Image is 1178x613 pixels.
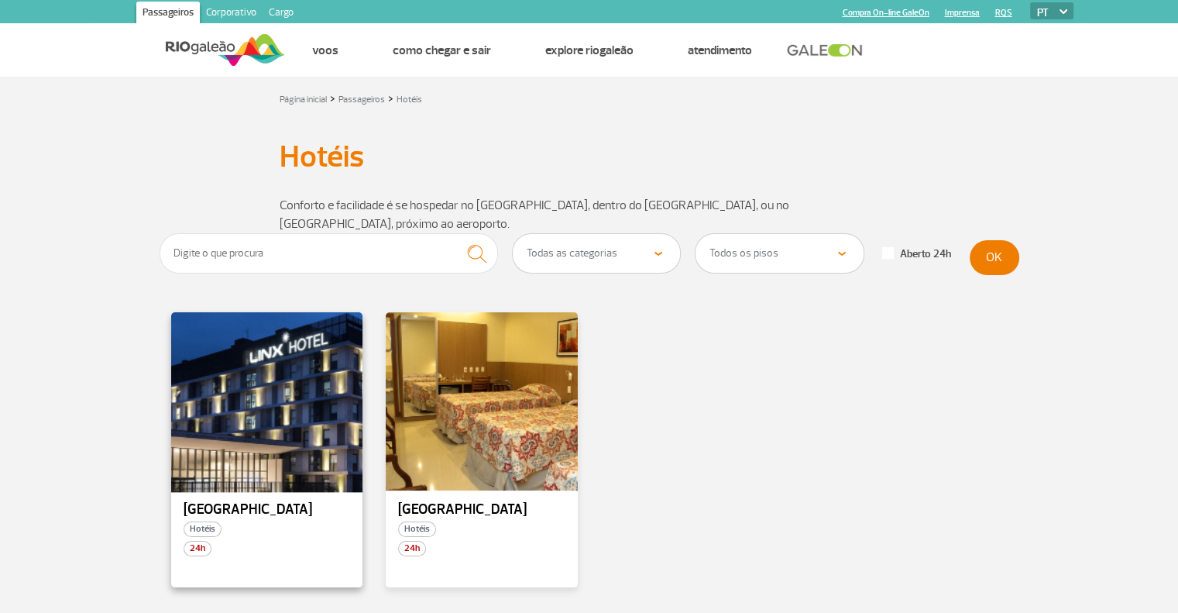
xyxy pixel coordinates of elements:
[160,233,499,274] input: Digite o que procura
[688,43,752,58] a: Atendimento
[184,541,211,556] span: 24h
[184,502,351,518] p: [GEOGRAPHIC_DATA]
[393,43,491,58] a: Como chegar e sair
[184,522,222,537] span: Hotéis
[312,43,338,58] a: Voos
[398,541,426,556] span: 24h
[200,2,263,26] a: Corporativo
[398,502,565,518] p: [GEOGRAPHIC_DATA]
[970,240,1019,275] button: OK
[280,196,899,233] p: Conforto e facilidade é se hospedar no [GEOGRAPHIC_DATA], dentro do [GEOGRAPHIC_DATA], ou no [GEO...
[945,8,980,18] a: Imprensa
[280,94,327,105] a: Página inicial
[136,2,200,26] a: Passageiros
[995,8,1012,18] a: RQS
[398,522,436,537] span: Hotéis
[882,247,951,261] label: Aberto 24h
[280,143,899,170] h1: Hotéis
[263,2,300,26] a: Cargo
[545,43,634,58] a: Explore RIOgaleão
[843,8,929,18] a: Compra On-line GaleOn
[338,94,385,105] a: Passageiros
[330,89,335,107] a: >
[388,89,393,107] a: >
[397,94,422,105] a: Hotéis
